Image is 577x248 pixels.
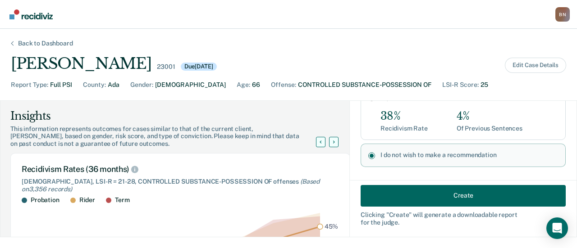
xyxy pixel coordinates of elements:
[157,63,175,71] div: 23001
[83,80,106,90] div: County :
[325,223,339,230] text: 45%
[380,151,558,159] label: I do not wish to make a recommendation
[31,196,60,204] div: Probation
[155,80,226,90] div: [DEMOGRAPHIC_DATA]
[115,196,129,204] div: Term
[457,110,522,123] div: 4%
[380,110,428,123] div: 38%
[108,80,119,90] div: Ada
[22,164,339,174] div: Recidivism Rates (36 months)
[361,211,566,226] div: Clicking " Create " will generate a downloadable report for the judge.
[11,80,48,90] div: Report Type :
[555,7,570,22] div: B N
[11,54,151,73] div: [PERSON_NAME]
[555,7,570,22] button: Profile dropdown button
[22,178,339,193] div: [DEMOGRAPHIC_DATA], LSI-R = 21-28, CONTROLLED SUBSTANCE-POSSESSION OF offenses
[481,80,488,90] div: 25
[9,9,53,19] img: Recidiviz
[546,217,568,239] div: Open Intercom Messenger
[380,125,428,132] div: Recidivism Rate
[237,80,250,90] div: Age :
[7,40,84,47] div: Back to Dashboard
[505,58,566,73] button: Edit Case Details
[252,80,260,90] div: 66
[442,80,479,90] div: LSI-R Score :
[79,196,95,204] div: Rider
[181,63,217,71] div: Due [DATE]
[22,178,320,193] span: (Based on 3,356 records )
[457,125,522,132] div: Of Previous Sentences
[130,80,153,90] div: Gender :
[361,185,566,206] button: Create
[298,80,431,90] div: CONTROLLED SUBSTANCE-POSSESSION OF
[10,109,327,123] div: Insights
[50,80,72,90] div: Full PSI
[271,80,296,90] div: Offense :
[10,125,327,148] div: This information represents outcomes for cases similar to that of the current client, [PERSON_NAM...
